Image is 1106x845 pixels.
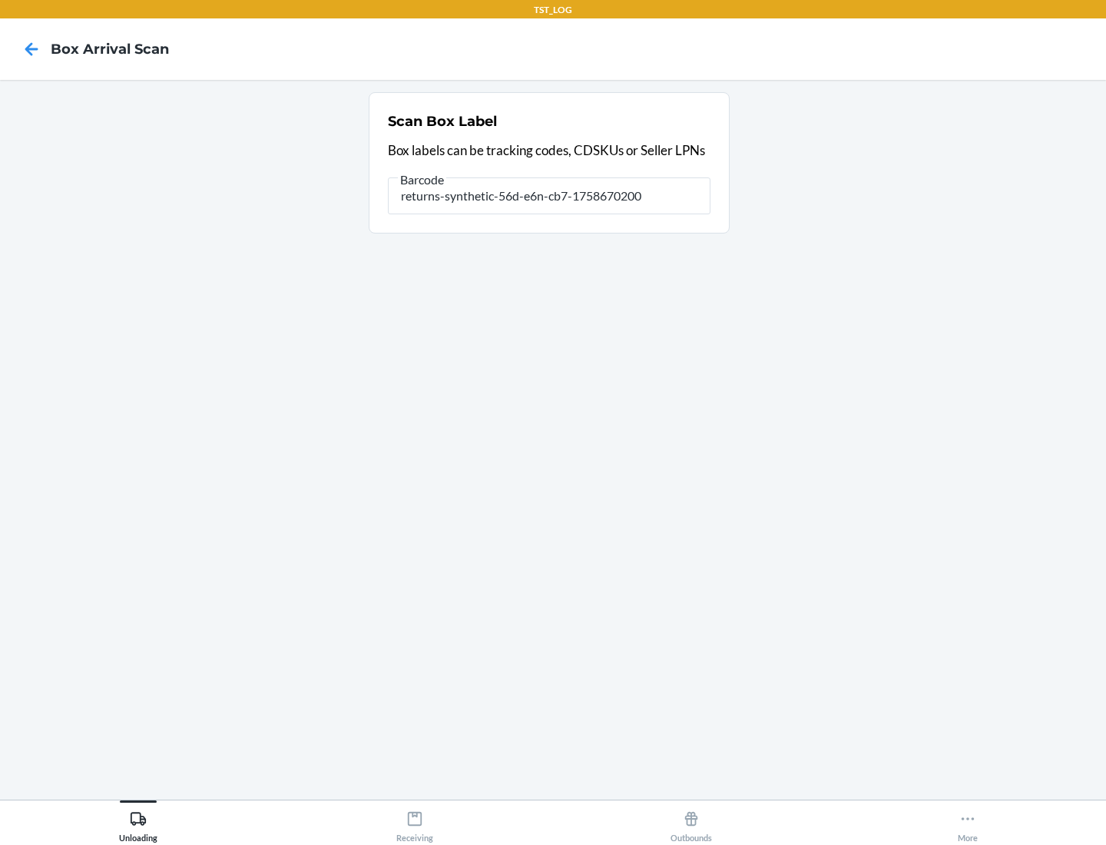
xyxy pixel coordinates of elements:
p: TST_LOG [534,3,572,17]
button: More [829,800,1106,843]
div: Unloading [119,804,157,843]
button: Outbounds [553,800,829,843]
span: Barcode [398,172,446,187]
h4: Box Arrival Scan [51,39,169,59]
div: More [958,804,978,843]
button: Receiving [276,800,553,843]
div: Outbounds [671,804,712,843]
div: Receiving [396,804,433,843]
p: Box labels can be tracking codes, CDSKUs or Seller LPNs [388,141,710,161]
h2: Scan Box Label [388,111,497,131]
input: Barcode [388,177,710,214]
